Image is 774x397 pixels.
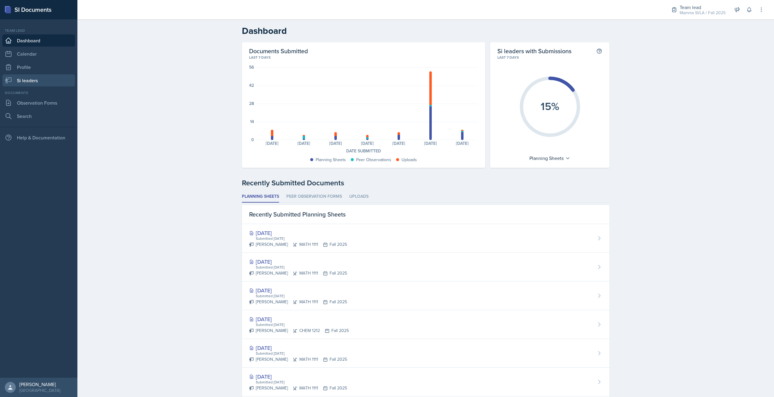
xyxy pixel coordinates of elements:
[251,138,254,142] div: 0
[242,339,610,368] a: [DATE] Submitted [DATE] [PERSON_NAME]MATH 1111Fall 2025
[249,258,347,266] div: [DATE]
[249,315,349,323] div: [DATE]
[249,55,478,60] div: Last 7 days
[249,229,347,237] div: [DATE]
[286,191,342,203] li: Peer Observation Forms
[255,322,349,327] div: Submitted [DATE]
[249,47,478,55] h2: Documents Submitted
[2,34,75,47] a: Dashboard
[249,299,347,305] div: [PERSON_NAME] MATH 1111 Fall 2025
[242,25,610,36] h2: Dashboard
[255,265,347,270] div: Submitted [DATE]
[2,74,75,86] a: Si leaders
[447,141,478,145] div: [DATE]
[356,157,391,163] div: Peer Observations
[249,101,254,106] div: 28
[249,373,347,381] div: [DATE]
[242,224,610,253] a: [DATE] Submitted [DATE] [PERSON_NAME]MATH 1111Fall 2025
[249,385,347,391] div: [PERSON_NAME] MATH 1111 Fall 2025
[249,148,478,154] div: Date Submitted
[249,241,347,248] div: [PERSON_NAME] MATH 1111 Fall 2025
[2,97,75,109] a: Observation Forms
[320,141,352,145] div: [DATE]
[680,10,726,16] div: Mamma SI/LA / Fall 2025
[255,236,347,241] div: Submitted [DATE]
[249,344,347,352] div: [DATE]
[249,83,254,87] div: 42
[19,387,60,393] div: [GEOGRAPHIC_DATA]
[2,61,75,73] a: Profile
[249,65,254,69] div: 56
[2,90,75,96] div: Documents
[2,28,75,33] div: Team lead
[242,205,610,224] div: Recently Submitted Planning Sheets
[288,141,320,145] div: [DATE]
[680,4,726,11] div: Team lead
[255,293,347,299] div: Submitted [DATE]
[2,48,75,60] a: Calendar
[242,310,610,339] a: [DATE] Submitted [DATE] [PERSON_NAME]CHEM 1212Fall 2025
[349,191,369,203] li: Uploads
[242,177,610,188] div: Recently Submitted Documents
[242,368,610,396] a: [DATE] Submitted [DATE] [PERSON_NAME]MATH 1111Fall 2025
[415,141,447,145] div: [DATE]
[242,191,279,203] li: Planning Sheets
[541,98,559,114] text: 15%
[256,141,288,145] div: [DATE]
[249,356,347,363] div: [PERSON_NAME] MATH 1111 Fall 2025
[316,157,346,163] div: Planning Sheets
[383,141,415,145] div: [DATE]
[242,281,610,310] a: [DATE] Submitted [DATE] [PERSON_NAME]MATH 1111Fall 2025
[526,153,573,163] div: Planning Sheets
[249,327,349,334] div: [PERSON_NAME] CHEM 1212 Fall 2025
[249,286,347,294] div: [DATE]
[19,381,60,387] div: [PERSON_NAME]
[2,132,75,144] div: Help & Documentation
[402,157,417,163] div: Uploads
[497,47,571,55] h2: Si leaders with Submissions
[249,270,347,276] div: [PERSON_NAME] MATH 1111 Fall 2025
[255,351,347,356] div: Submitted [DATE]
[351,141,383,145] div: [DATE]
[2,110,75,122] a: Search
[250,119,254,124] div: 14
[242,253,610,281] a: [DATE] Submitted [DATE] [PERSON_NAME]MATH 1111Fall 2025
[497,55,602,60] div: Last 7 days
[255,379,347,385] div: Submitted [DATE]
